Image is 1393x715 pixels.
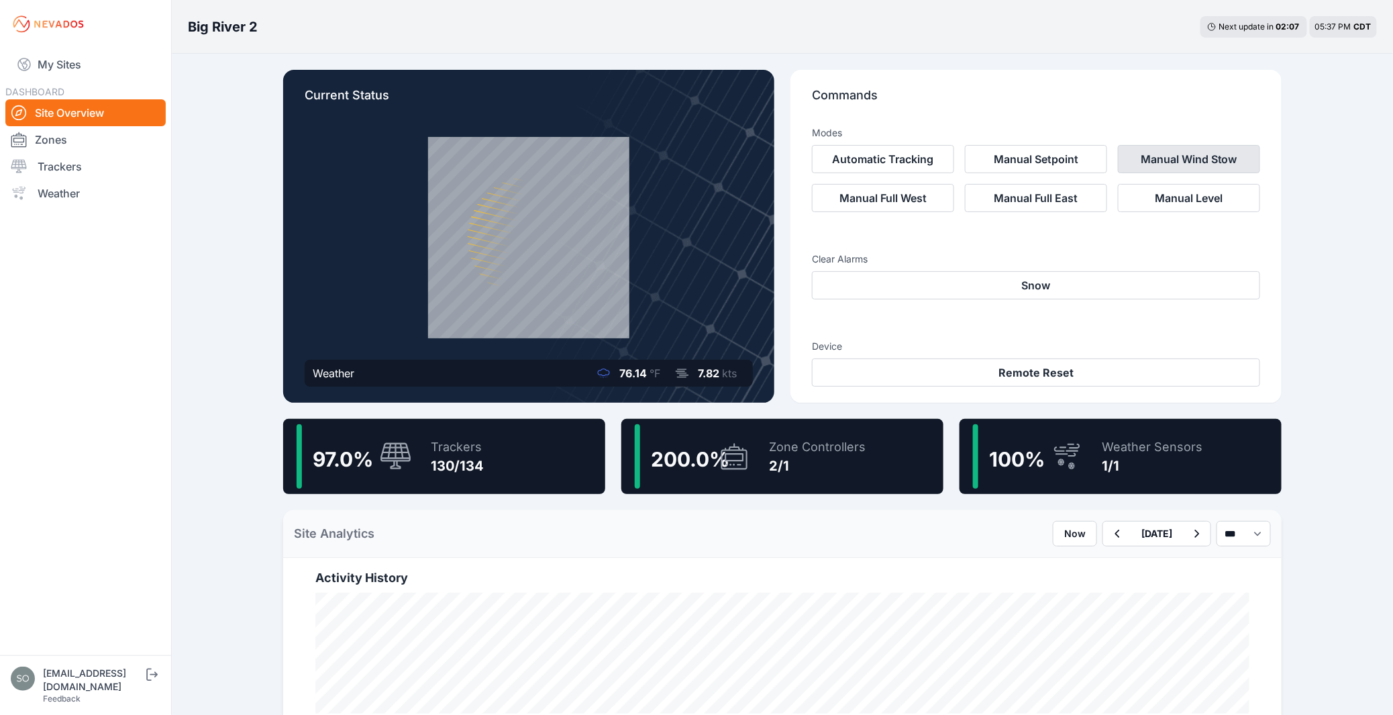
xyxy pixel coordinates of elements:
[1118,184,1260,212] button: Manual Level
[769,457,866,475] div: 2/1
[5,86,64,97] span: DASHBOARD
[965,145,1107,173] button: Manual Setpoint
[5,99,166,126] a: Site Overview
[305,86,753,115] p: Current Status
[43,667,144,694] div: [EMAIL_ADDRESS][DOMAIN_NAME]
[313,447,373,471] span: 97.0 %
[1219,21,1274,32] span: Next update in
[431,438,484,457] div: Trackers
[188,17,258,36] h3: Big River 2
[812,340,1260,353] h3: Device
[619,367,647,380] span: 76.14
[1131,522,1183,546] button: [DATE]
[5,153,166,180] a: Trackers
[1118,145,1260,173] button: Manual Wind Stow
[812,145,954,173] button: Automatic Tracking
[188,9,258,44] nav: Breadcrumb
[812,359,1260,387] button: Remote Reset
[650,367,660,380] span: °F
[5,180,166,207] a: Weather
[5,126,166,153] a: Zones
[43,694,81,704] a: Feedback
[1102,438,1202,457] div: Weather Sensors
[621,419,943,494] a: 200.0%Zone Controllers2/1
[294,524,374,543] h2: Site Analytics
[651,447,729,471] span: 200.0 %
[315,569,1249,587] h2: Activity History
[812,252,1260,266] h3: Clear Alarms
[5,48,166,81] a: My Sites
[313,365,354,381] div: Weather
[989,447,1045,471] span: 100 %
[812,86,1260,115] p: Commands
[812,271,1260,299] button: Snow
[1053,521,1097,546] button: Now
[769,438,866,457] div: Zone Controllers
[1102,457,1202,475] div: 1/1
[960,419,1282,494] a: 100%Weather Sensors1/1
[698,367,719,380] span: 7.82
[965,184,1107,212] button: Manual Full East
[11,13,86,35] img: Nevados
[11,667,35,691] img: solvocc@solvenergy.com
[1354,21,1372,32] span: CDT
[812,126,842,140] h3: Modes
[722,367,737,380] span: kts
[1276,21,1300,32] div: 02 : 07
[812,184,954,212] button: Manual Full West
[431,457,484,475] div: 130/134
[1315,21,1351,32] span: 05:37 PM
[283,419,605,494] a: 97.0%Trackers130/134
